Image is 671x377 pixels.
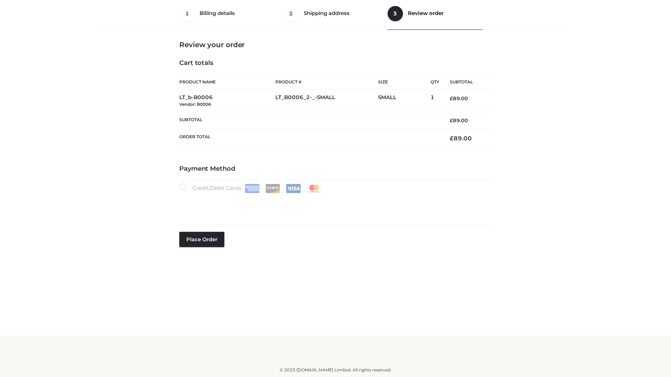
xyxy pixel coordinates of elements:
img: Mastercard [306,184,322,193]
img: Amex [245,184,260,193]
small: Vendor: B0006 [179,102,211,107]
th: Size [378,74,427,90]
button: Place order [179,232,224,247]
h3: Review your order [179,40,492,49]
span: £ [450,117,453,124]
th: Product Name [179,74,275,90]
th: Subtotal [179,112,439,129]
span: £ [450,135,454,142]
img: Discover [265,184,280,193]
th: Product # [275,74,378,90]
td: 1 [431,90,439,112]
bdi: 89.00 [450,135,472,142]
th: Qty [431,74,439,90]
td: SMALL [378,90,431,112]
h4: Cart totals [179,59,492,67]
th: Subtotal [439,74,492,90]
img: Visa [286,184,301,193]
h4: Payment Method [179,165,492,173]
bdi: 89.00 [450,117,468,124]
td: LT_B0006_2-_-SMALL [275,90,378,112]
span: £ [450,95,453,102]
td: LT_b-B0006 [179,90,275,112]
th: Order Total [179,129,439,148]
label: Credit/Debit Cards [179,184,322,193]
bdi: 89.00 [450,95,468,102]
iframe: Secure payment input frame [178,192,490,217]
div: © 2025 [DOMAIN_NAME] Limited. All rights reserved. [104,367,567,374]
